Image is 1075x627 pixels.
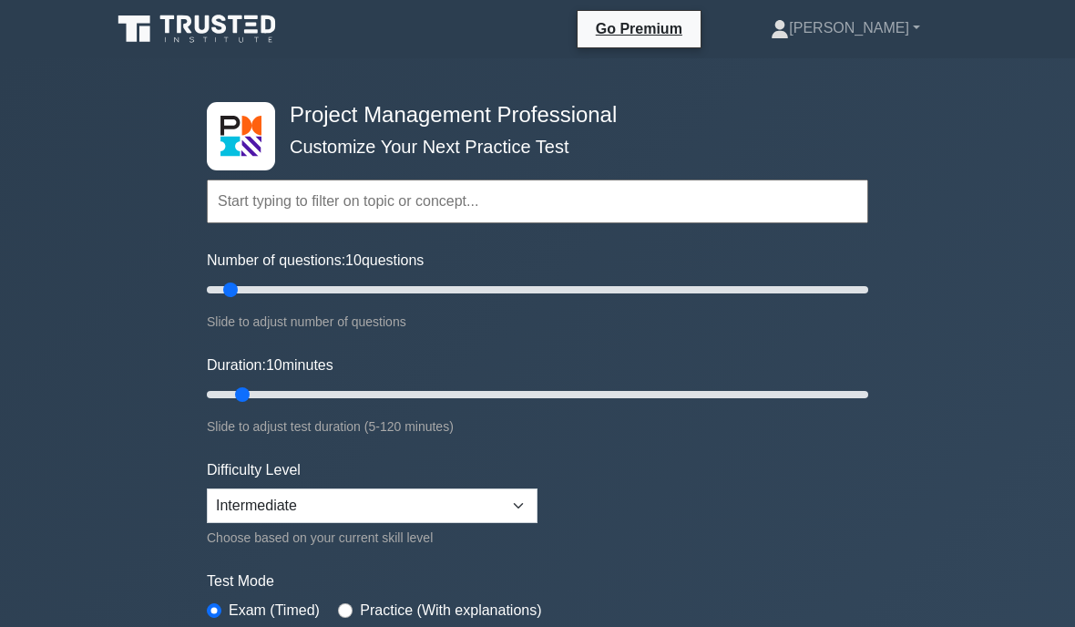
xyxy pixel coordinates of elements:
input: Start typing to filter on topic or concept... [207,180,868,223]
label: Practice (With explanations) [360,600,541,622]
h4: Project Management Professional [282,102,779,128]
span: 10 [266,357,282,373]
label: Number of questions: questions [207,250,424,272]
label: Test Mode [207,570,868,592]
label: Difficulty Level [207,459,301,481]
label: Duration: minutes [207,355,333,376]
label: Exam (Timed) [229,600,320,622]
div: Slide to adjust test duration (5-120 minutes) [207,416,868,437]
span: 10 [345,252,362,268]
div: Slide to adjust number of questions [207,311,868,333]
a: [PERSON_NAME] [727,10,964,46]
a: Go Premium [585,17,693,40]
div: Choose based on your current skill level [207,527,537,549]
